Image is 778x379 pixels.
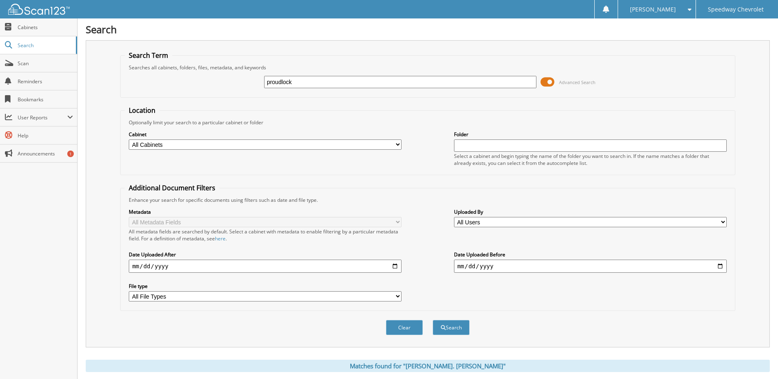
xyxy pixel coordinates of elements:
label: Uploaded By [454,208,727,215]
label: Date Uploaded Before [454,251,727,258]
span: Scan [18,60,73,67]
span: Search [18,42,72,49]
label: Date Uploaded After [129,251,402,258]
span: Advanced Search [559,79,595,85]
legend: Additional Document Filters [125,183,219,192]
span: Bookmarks [18,96,73,103]
div: All metadata fields are searched by default. Select a cabinet with metadata to enable filtering b... [129,228,402,242]
span: Speedway Chevrolet [708,7,764,12]
legend: Search Term [125,51,172,60]
iframe: Chat Widget [737,340,778,379]
span: User Reports [18,114,67,121]
div: Select a cabinet and begin typing the name of the folder you want to search in. If the name match... [454,153,727,167]
input: start [129,260,402,273]
div: Optionally limit your search to a particular cabinet or folder [125,119,730,126]
label: Cabinet [129,131,402,138]
div: Enhance your search for specific documents using filters such as date and file type. [125,196,730,203]
span: Reminders [18,78,73,85]
div: Searches all cabinets, folders, files, metadata, and keywords [125,64,730,71]
h1: Search [86,23,770,36]
span: Help [18,132,73,139]
img: scan123-logo-white.svg [8,4,70,15]
span: Announcements [18,150,73,157]
span: Cabinets [18,24,73,31]
div: Matches found for "[PERSON_NAME]. [PERSON_NAME]" [86,360,770,372]
div: 1 [67,151,74,157]
input: end [454,260,727,273]
legend: Location [125,106,160,115]
label: Metadata [129,208,402,215]
a: here [215,235,226,242]
label: Folder [454,131,727,138]
span: [PERSON_NAME] [630,7,676,12]
label: File type [129,283,402,290]
button: Clear [386,320,423,335]
button: Search [433,320,470,335]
